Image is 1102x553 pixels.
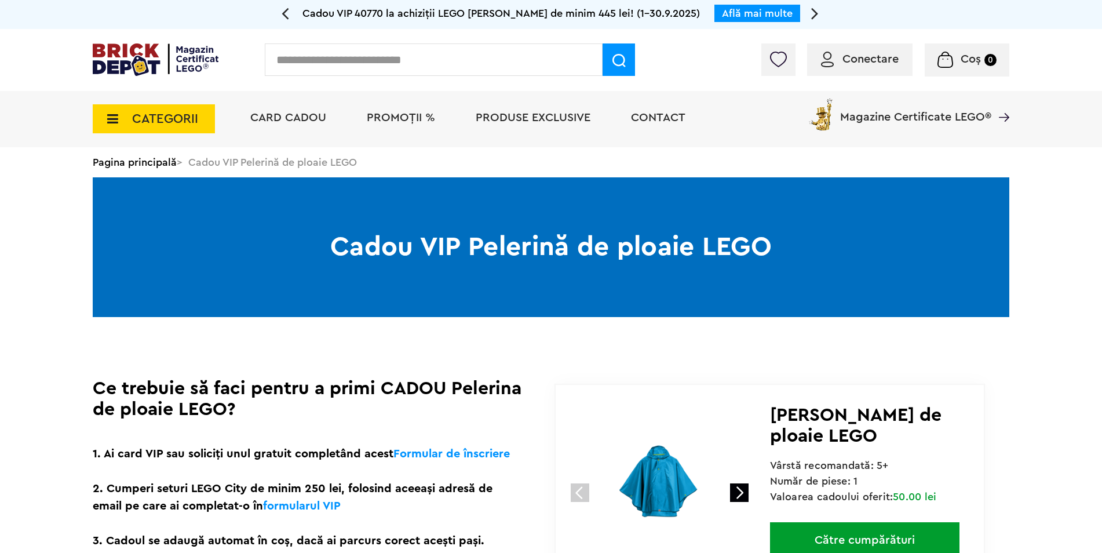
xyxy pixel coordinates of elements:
[93,147,1009,177] div: > Cadou VIP Pelerină de ploaie LEGO
[770,460,889,471] span: Vârstă recomandată: 5+
[132,112,198,125] span: CATEGORII
[770,492,937,502] span: Valoarea cadoului oferit:
[893,492,936,502] span: 50.00 lei
[302,8,700,19] span: Cadou VIP 40770 la achiziții LEGO [PERSON_NAME] de minim 445 lei! (1-30.9.2025)
[842,53,899,65] span: Conectare
[821,53,899,65] a: Conectare
[722,8,793,19] a: Află mai multe
[93,378,522,420] h1: Ce trebuie să faci pentru a primi CADOU Pelerina de ploaie LEGO?
[631,112,685,123] a: Contact
[984,54,997,66] small: 0
[991,96,1009,108] a: Magazine Certificate LEGO®
[93,157,177,168] a: Pagina principală
[250,112,326,123] a: Card Cadou
[770,406,942,445] span: [PERSON_NAME] de ploaie LEGO
[367,112,435,123] a: PROMOȚII %
[476,112,590,123] a: Produse exclusive
[840,96,991,123] span: Magazine Certificate LEGO®
[393,448,510,460] a: Formular de înscriere
[770,476,858,486] span: Număr de piese: 1
[961,53,981,65] span: Coș
[263,500,341,512] a: formularul VIP
[93,177,1009,317] h1: Cadou VIP Pelerină de ploaie LEGO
